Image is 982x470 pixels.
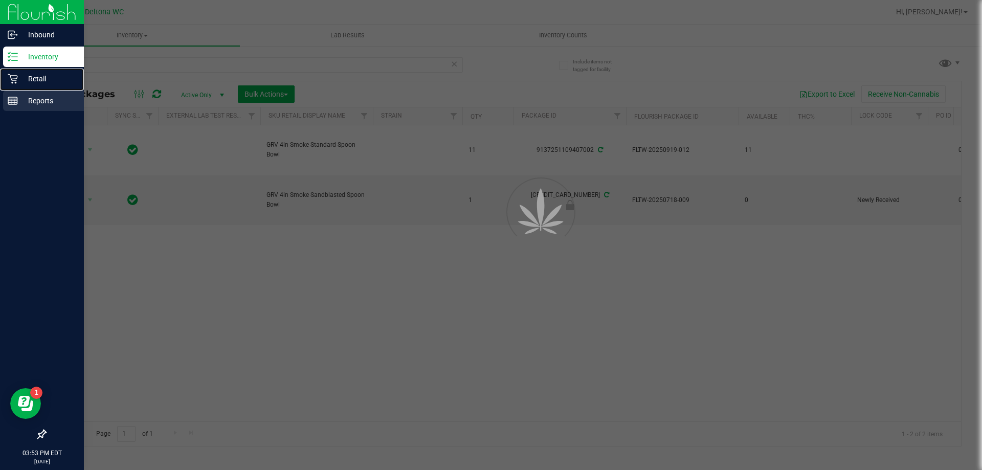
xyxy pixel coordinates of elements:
inline-svg: Retail [8,74,18,84]
iframe: Resource center unread badge [30,387,42,399]
p: Inventory [18,51,79,63]
p: Inbound [18,29,79,41]
p: 03:53 PM EDT [5,449,79,458]
inline-svg: Inventory [8,52,18,62]
p: Reports [18,95,79,107]
inline-svg: Reports [8,96,18,106]
p: Retail [18,73,79,85]
iframe: Resource center [10,388,41,419]
p: [DATE] [5,458,79,465]
inline-svg: Inbound [8,30,18,40]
